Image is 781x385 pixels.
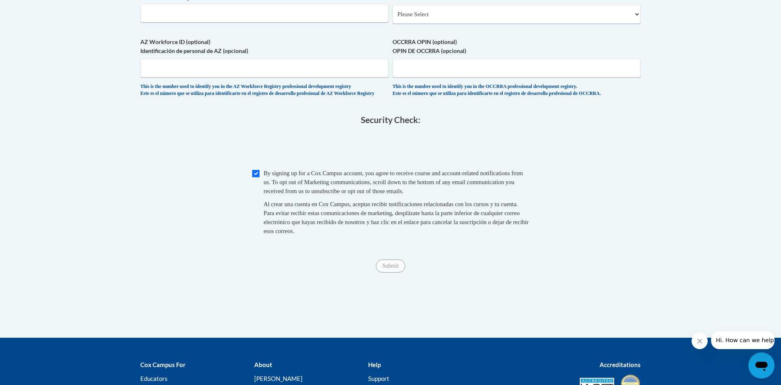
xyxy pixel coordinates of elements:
label: AZ Workforce ID (optional) Identificación de personal de AZ (opcional) [140,37,388,55]
b: Help [368,361,381,368]
span: By signing up for a Cox Campus account, you agree to receive course and account-related notificat... [264,170,523,194]
span: Hi. How can we help? [5,6,66,12]
iframe: Close message [692,333,708,349]
input: Metadata input [140,4,388,22]
iframe: Message from company [711,331,774,349]
iframe: reCAPTCHA [329,133,452,165]
b: Cox Campus For [140,361,185,368]
b: About [254,361,272,368]
input: Submit [376,260,405,273]
span: Security Check: [361,114,421,125]
a: Educators [140,375,168,382]
div: This is the number used to identify you in the AZ Workforce Registry professional development reg... [140,84,388,97]
label: OCCRRA OPIN (optional) OPIN DE OCCRRA (opcional) [393,37,641,55]
b: Accreditations [600,361,641,368]
a: Support [368,375,389,382]
span: Al crear una cuenta en Cox Campus, aceptas recibir notificaciones relacionadas con los cursos y t... [264,201,528,234]
div: This is the number used to identify you in the OCCRRA professional development registry. Este es ... [393,84,641,97]
iframe: Button to launch messaging window [748,352,774,378]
